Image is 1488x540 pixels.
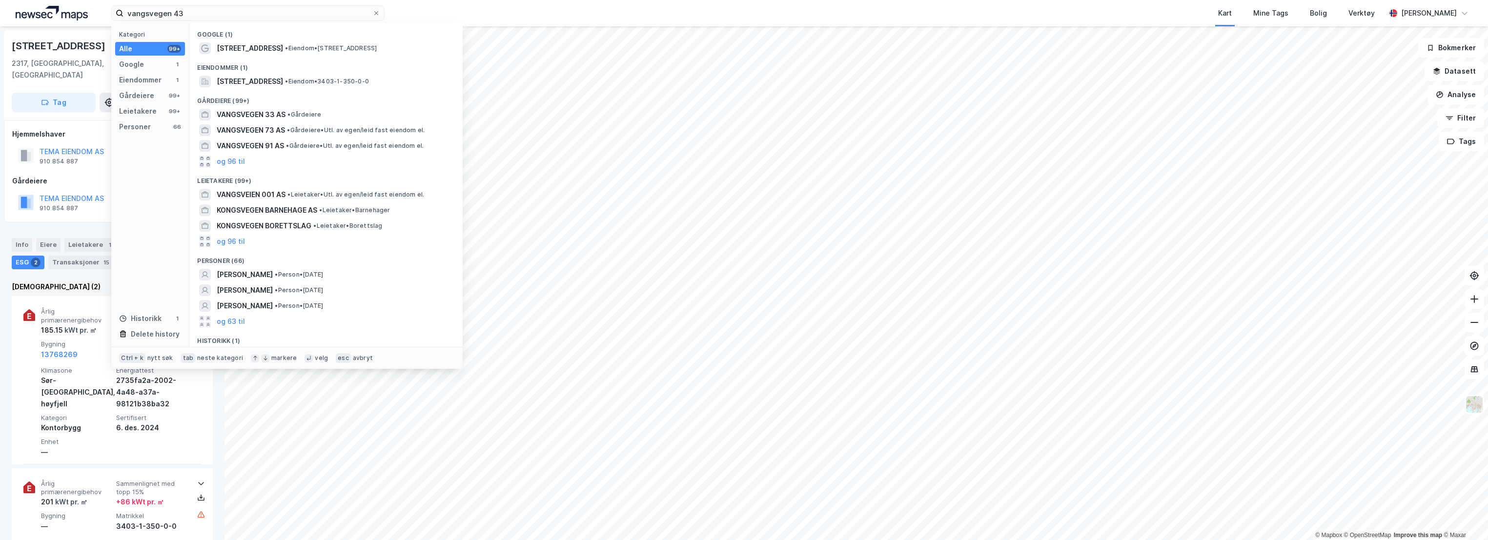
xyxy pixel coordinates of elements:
a: Improve this map [1394,532,1442,539]
div: Transaksjoner [48,256,115,269]
button: Tags [1439,132,1484,151]
span: Energiattest [116,366,187,375]
span: Leietaker • Barnehager [319,206,390,214]
span: Sammenlignet med topp 15% [116,480,187,497]
span: KONGSVEGEN BARNEHAGE AS [217,204,317,216]
div: [PERSON_NAME] [1401,7,1457,19]
div: Google [119,59,144,70]
img: logo.a4113a55bc3d86da70a041830d287a7e.svg [16,6,88,20]
span: Årlig primærenergibehov [41,480,112,497]
div: Historikk (1) [189,329,463,347]
span: Eiendom • [STREET_ADDRESS] [285,44,377,52]
span: [STREET_ADDRESS] [217,42,283,54]
a: Mapbox [1315,532,1342,539]
div: 910 854 887 [40,158,78,165]
span: Sertifisert [116,414,187,422]
button: og 63 til [217,316,245,327]
div: Verktøy [1348,7,1375,19]
span: Kategori [41,414,112,422]
span: Person • [DATE] [275,271,323,279]
span: • [275,286,278,294]
div: — [41,520,112,532]
span: Gårdeiere • Utl. av egen/leid fast eiendom el. [287,126,425,134]
div: Google (1) [189,23,463,40]
div: Hjemmelshaver [12,128,212,140]
div: Bolig [1310,7,1327,19]
div: 3403-1-350-0-0 [116,520,187,532]
div: Delete history [131,328,180,340]
div: Leietakere (99+) [189,169,463,187]
img: Z [1465,395,1484,414]
div: Gårdeiere (99+) [189,89,463,107]
span: KONGSVEGEN BORETTSLAG [217,220,311,232]
div: kWt pr. ㎡ [63,324,97,336]
div: avbryt [353,354,373,362]
span: • [285,78,288,85]
button: Tag [12,93,96,112]
span: Gårdeiere [287,111,321,119]
div: — [41,446,112,458]
div: esc [336,353,351,363]
a: OpenStreetMap [1344,532,1391,539]
span: [PERSON_NAME] [217,300,273,312]
div: Gårdeiere [119,90,154,101]
div: Kategori [119,31,185,38]
div: 99+ [167,92,181,100]
span: • [286,142,289,149]
span: • [285,44,288,52]
div: Gårdeiere [12,175,212,187]
span: Klimasone [41,366,112,375]
div: [STREET_ADDRESS] [12,38,107,54]
div: Alle [119,43,132,55]
div: 201 [41,496,87,508]
span: Årlig primærenergibehov [41,307,112,324]
div: Eiere [36,238,61,252]
div: Kart [1218,7,1232,19]
div: 1 [173,315,181,322]
div: Kontorbygg [41,422,112,434]
span: VANGSVEGEN 73 AS [217,124,285,136]
div: ESG [12,256,44,269]
div: velg [315,354,328,362]
span: Gårdeiere • Utl. av egen/leid fast eiendom el. [286,142,424,150]
span: [STREET_ADDRESS] [217,76,283,87]
span: [PERSON_NAME] [217,269,273,280]
span: Leietaker • Borettslag [313,222,382,230]
span: VANGSVEIEN 001 AS [217,189,285,200]
button: Bokmerker [1418,38,1484,58]
div: Personer [119,121,151,133]
div: markere [271,354,297,362]
div: Ctrl + k [119,353,145,363]
span: Enhet [41,438,112,446]
div: 2735fa2a-2002-4a48-a37a-98121b38ba32 [116,375,187,410]
span: Person • [DATE] [275,286,323,294]
button: Datasett [1425,61,1484,81]
div: nytt søk [147,354,173,362]
div: Leietakere [64,238,119,252]
span: Matrikkel [116,512,187,520]
div: 15 [102,258,111,267]
span: • [275,302,278,309]
div: 1 [105,240,115,250]
span: • [287,191,290,198]
button: og 96 til [217,156,245,167]
button: Analyse [1427,85,1484,104]
button: og 96 til [217,236,245,247]
div: 6. des. 2024 [116,422,187,434]
div: Historikk [119,313,162,324]
span: • [287,111,290,118]
div: neste kategori [197,354,243,362]
input: Søk på adresse, matrikkel, gårdeiere, leietakere eller personer [123,6,372,20]
div: 1 [173,76,181,84]
span: Bygning [41,512,112,520]
div: Mine Tags [1253,7,1288,19]
div: 2317, [GEOGRAPHIC_DATA], [GEOGRAPHIC_DATA] [12,58,169,81]
span: Eiendom • 3403-1-350-0-0 [285,78,369,85]
span: [PERSON_NAME] [217,284,273,296]
div: Kontrollprogram for chat [1439,493,1488,540]
button: 13768269 [41,349,78,360]
div: kWt pr. ㎡ [54,496,87,508]
span: • [313,222,316,229]
div: 185.15 [41,324,97,336]
span: Person • [DATE] [275,302,323,310]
